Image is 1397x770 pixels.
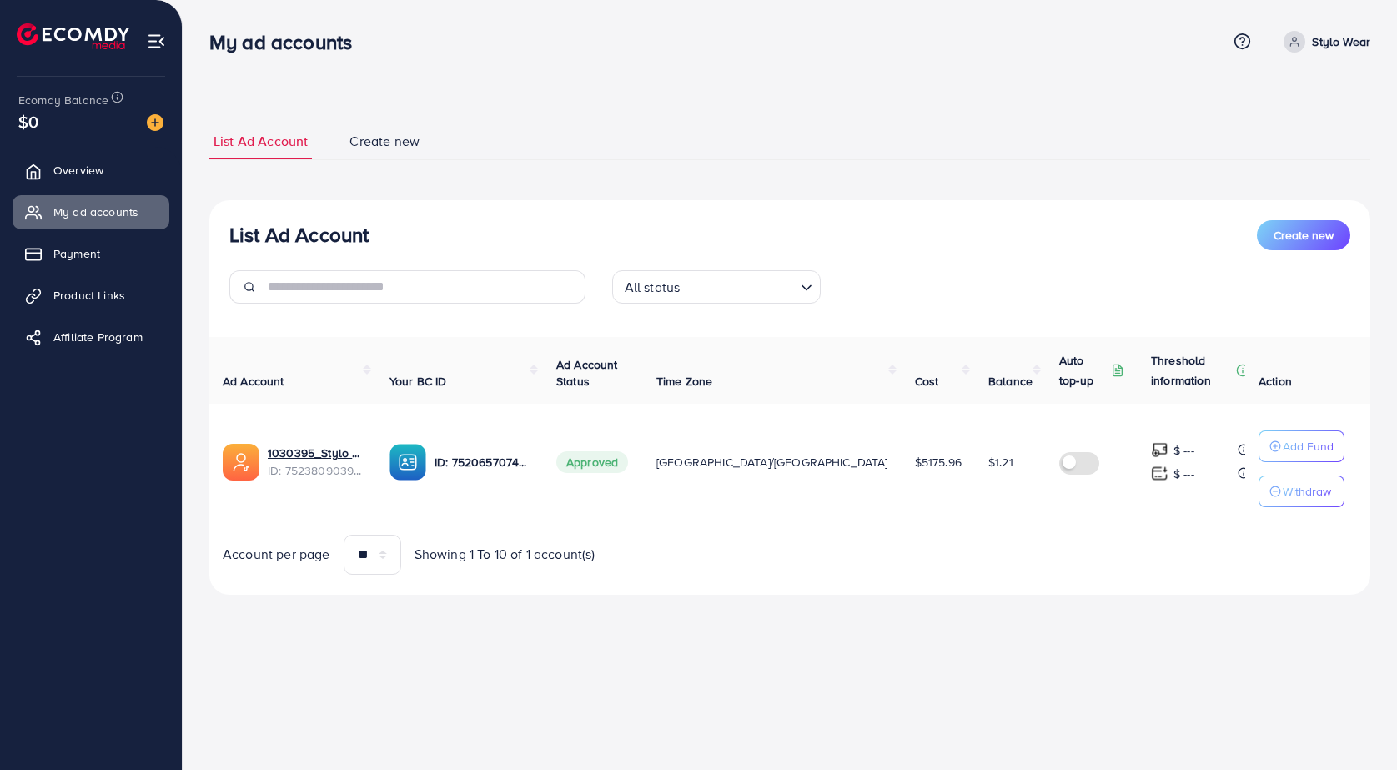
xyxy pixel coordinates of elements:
a: Stylo Wear [1277,31,1370,53]
span: My ad accounts [53,204,138,220]
h3: My ad accounts [209,30,365,54]
span: Time Zone [656,373,712,390]
span: Ad Account [223,373,284,390]
span: Payment [53,245,100,262]
p: Add Fund [1283,436,1334,456]
img: top-up amount [1151,441,1168,459]
img: menu [147,32,166,51]
span: $5175.96 [915,454,962,471]
span: Create new [349,132,420,151]
p: ID: 7520657074921996304 [435,452,530,472]
div: Search for option [612,270,821,304]
button: Add Fund [1259,430,1344,462]
span: Balance [988,373,1033,390]
span: Showing 1 To 10 of 1 account(s) [415,545,595,564]
span: $0 [18,109,38,133]
span: Account per page [223,545,330,564]
img: ic-ads-acc.e4c84228.svg [223,444,259,481]
img: image [147,114,163,131]
span: Product Links [53,287,125,304]
span: Action [1259,373,1292,390]
span: [GEOGRAPHIC_DATA]/[GEOGRAPHIC_DATA] [656,454,888,471]
img: top-up amount [1151,465,1168,482]
span: Create new [1274,227,1334,244]
img: ic-ba-acc.ded83a64.svg [389,444,426,481]
span: Affiliate Program [53,329,143,345]
span: Approved [556,451,628,473]
button: Create new [1257,220,1350,250]
span: Overview [53,162,103,179]
span: List Ad Account [214,132,308,151]
img: logo [17,23,129,49]
span: Cost [915,373,939,390]
a: Product Links [13,279,169,312]
p: $ --- [1173,440,1194,460]
p: Auto top-up [1059,350,1108,390]
button: Withdraw [1259,476,1344,507]
a: Overview [13,153,169,187]
a: My ad accounts [13,195,169,229]
p: Threshold information [1151,350,1233,390]
span: ID: 7523809039034122257 [268,462,363,479]
a: 1030395_Stylo Wear_1751773316264 [268,445,363,461]
div: <span class='underline'>1030395_Stylo Wear_1751773316264</span></br>7523809039034122257 [268,445,363,479]
span: $1.21 [988,454,1013,471]
a: Affiliate Program [13,320,169,354]
p: Withdraw [1283,481,1331,501]
h3: List Ad Account [229,223,369,247]
input: Search for option [685,272,793,299]
span: All status [621,275,684,299]
p: $ --- [1173,464,1194,484]
span: Ad Account Status [556,356,618,390]
a: Payment [13,237,169,270]
span: Your BC ID [389,373,447,390]
span: Ecomdy Balance [18,92,108,108]
p: Stylo Wear [1312,32,1370,52]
